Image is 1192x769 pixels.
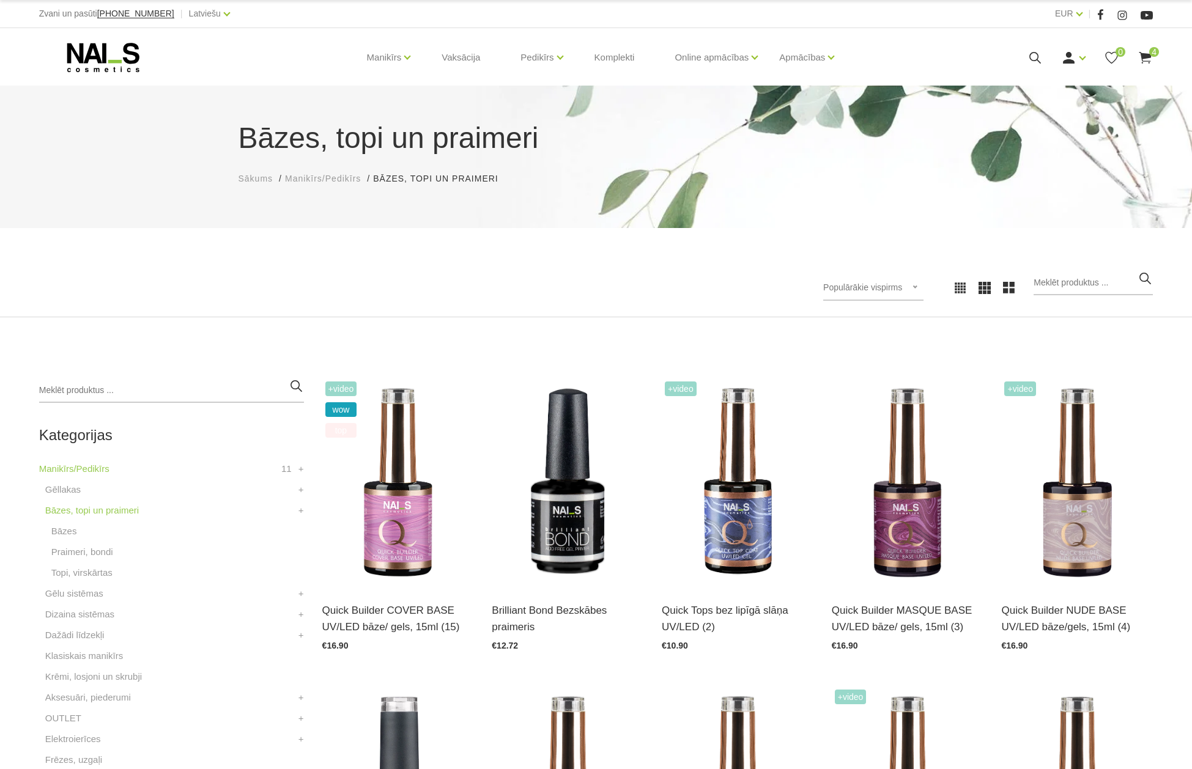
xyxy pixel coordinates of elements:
[823,282,902,292] span: Populārākie vispirms
[298,607,304,622] a: +
[1138,50,1153,65] a: 4
[675,33,749,82] a: Online apmācības
[285,174,361,183] span: Manikīrs/Pedikīrs
[45,482,81,497] a: Gēllakas
[322,641,349,650] span: €16.90
[325,381,357,396] span: +Video
[298,482,304,497] a: +
[189,6,221,21] a: Latviešu
[298,690,304,705] a: +
[298,503,304,518] a: +
[322,602,474,635] a: Quick Builder COVER BASE UV/LED bāze/ gels, 15ml (15)
[45,711,81,726] a: OUTLET
[45,586,103,601] a: Gēlu sistēmas
[298,462,304,476] a: +
[39,6,174,21] div: Zvani un pasūti
[45,503,139,518] a: Bāzes, topi un praimeri
[39,378,304,403] input: Meklēt produktus ...
[322,378,474,587] img: Šī brīža iemīlētākais produkts, kas nepieviļ nevienu meistaru.Perfektas noturības kamuflāžas bāze...
[367,33,402,82] a: Manikīrs
[779,33,825,82] a: Apmācības
[239,172,273,185] a: Sākums
[520,33,553,82] a: Pedikīrs
[373,172,510,185] li: Bāzes, topi un praimeri
[1055,6,1073,21] a: EUR
[1001,641,1027,650] span: €16.90
[1104,50,1119,65] a: 0
[492,602,643,635] a: Brilliant Bond Bezskābes praimeris
[662,602,813,635] a: Quick Tops bez lipīgā slāņa UV/LED (2)
[285,172,361,185] a: Manikīrs/Pedikīrs
[832,378,983,587] img: Quick Masque base – viegli maskējoša bāze/gels. Šī bāze/gels ir unikāls produkts ar daudz izmanto...
[1116,47,1125,57] span: 0
[281,462,292,476] span: 11
[665,381,697,396] span: +Video
[180,6,183,21] span: |
[45,752,102,767] a: Frēzes, uzgaļi
[39,462,109,476] a: Manikīrs/Pedikīrs
[835,690,867,704] span: +Video
[45,690,131,705] a: Aksesuāri, piederumi
[1089,6,1091,21] span: |
[1034,271,1153,295] input: Meklēt produktus ...
[1149,47,1159,57] span: 4
[832,602,983,635] a: Quick Builder MASQUE BASE UV/LED bāze/ gels, 15ml (3)
[325,402,357,417] span: wow
[45,628,105,642] a: Dažādi līdzekļi
[1001,378,1153,587] img: Lieliskas noturības kamuflējošā bāze/gels, kas ir saudzīga pret dabīgo nagu un nebojā naga plātni...
[51,524,77,539] a: Bāzes
[492,641,518,650] span: €12.72
[432,28,490,87] a: Vaksācija
[492,378,643,587] img: Bezskābes saķeres kārta nagiem.Skābi nesaturošs līdzeklis, kas nodrošina lielisku dabīgā naga saķ...
[39,427,304,443] h2: Kategorijas
[298,586,304,601] a: +
[298,628,304,642] a: +
[45,607,114,622] a: Dizaina sistēmas
[239,116,954,160] h1: Bāzes, topi un praimeri
[662,641,688,650] span: €10.90
[51,565,113,580] a: Topi, virskārtas
[325,423,357,438] span: top
[45,669,142,684] a: Krēmi, losjoni un skrubji
[51,545,113,559] a: Praimeri, bondi
[298,711,304,726] a: +
[298,732,304,746] a: +
[1004,381,1036,396] span: +Video
[662,378,813,587] img: Virsējais pārklājums bez lipīgā slāņa.Nodrošina izcilu spīdumu manikīram līdz pat nākamajai profi...
[45,649,124,663] a: Klasiskais manikīrs
[585,28,645,87] a: Komplekti
[1001,602,1153,635] a: Quick Builder NUDE BASE UV/LED bāze/gels, 15ml (4)
[45,732,101,746] a: Elektroierīces
[97,9,174,18] a: [PHONE_NUMBER]
[239,174,273,183] span: Sākums
[832,641,858,650] span: €16.90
